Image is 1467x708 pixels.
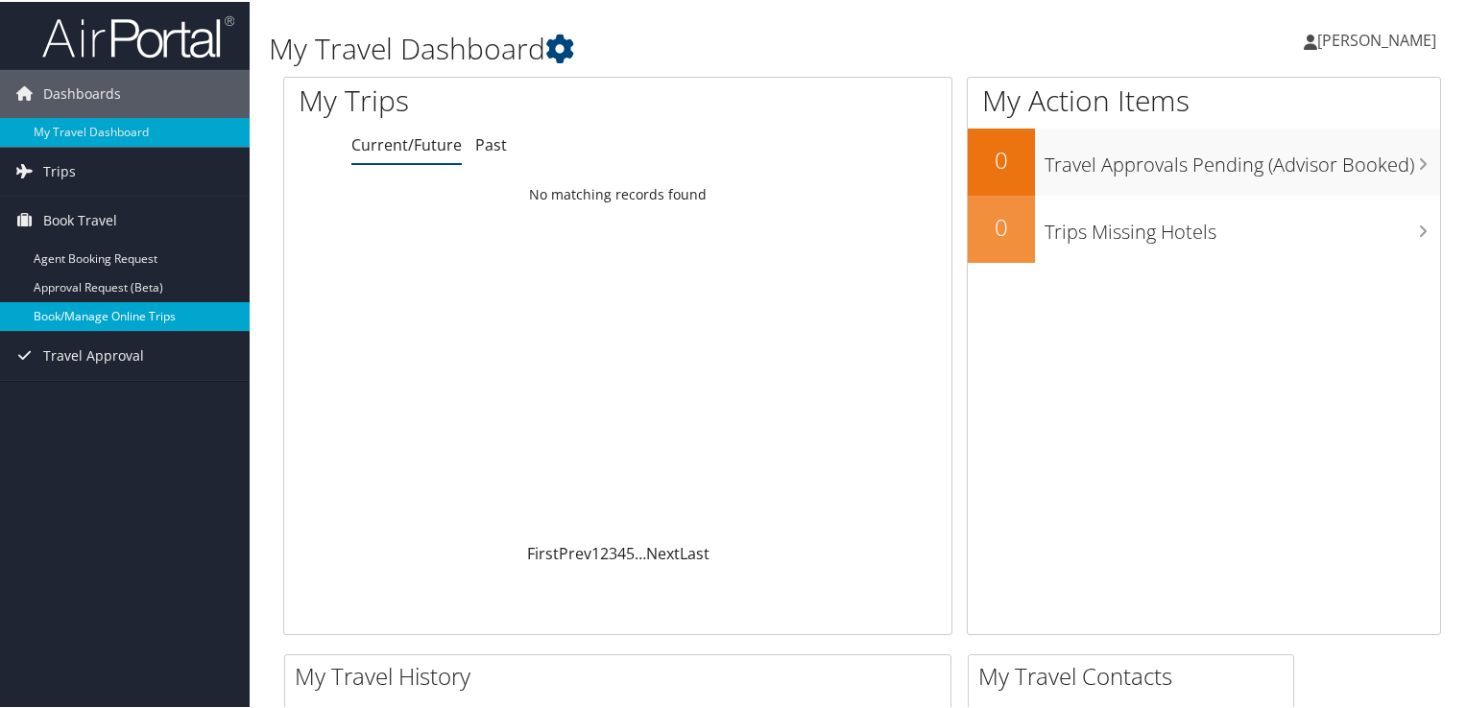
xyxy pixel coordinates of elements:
[1304,10,1455,67] a: [PERSON_NAME]
[43,330,144,378] span: Travel Approval
[609,541,617,562] a: 3
[559,541,591,562] a: Prev
[968,127,1440,194] a: 0Travel Approvals Pending (Advisor Booked)
[42,12,234,58] img: airportal-logo.png
[43,146,76,194] span: Trips
[617,541,626,562] a: 4
[968,194,1440,261] a: 0Trips Missing Hotels
[43,195,117,243] span: Book Travel
[527,541,559,562] a: First
[978,658,1293,691] h2: My Travel Contacts
[680,541,709,562] a: Last
[43,68,121,116] span: Dashboards
[1045,140,1440,177] h3: Travel Approvals Pending (Advisor Booked)
[299,79,660,119] h1: My Trips
[475,132,507,153] a: Past
[1317,28,1436,49] span: [PERSON_NAME]
[600,541,609,562] a: 2
[626,541,635,562] a: 5
[635,541,646,562] span: …
[269,27,1060,67] h1: My Travel Dashboard
[351,132,462,153] a: Current/Future
[1045,207,1440,244] h3: Trips Missing Hotels
[295,658,950,691] h2: My Travel History
[646,541,680,562] a: Next
[284,176,951,210] td: No matching records found
[968,79,1440,119] h1: My Action Items
[968,209,1035,242] h2: 0
[591,541,600,562] a: 1
[968,142,1035,175] h2: 0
